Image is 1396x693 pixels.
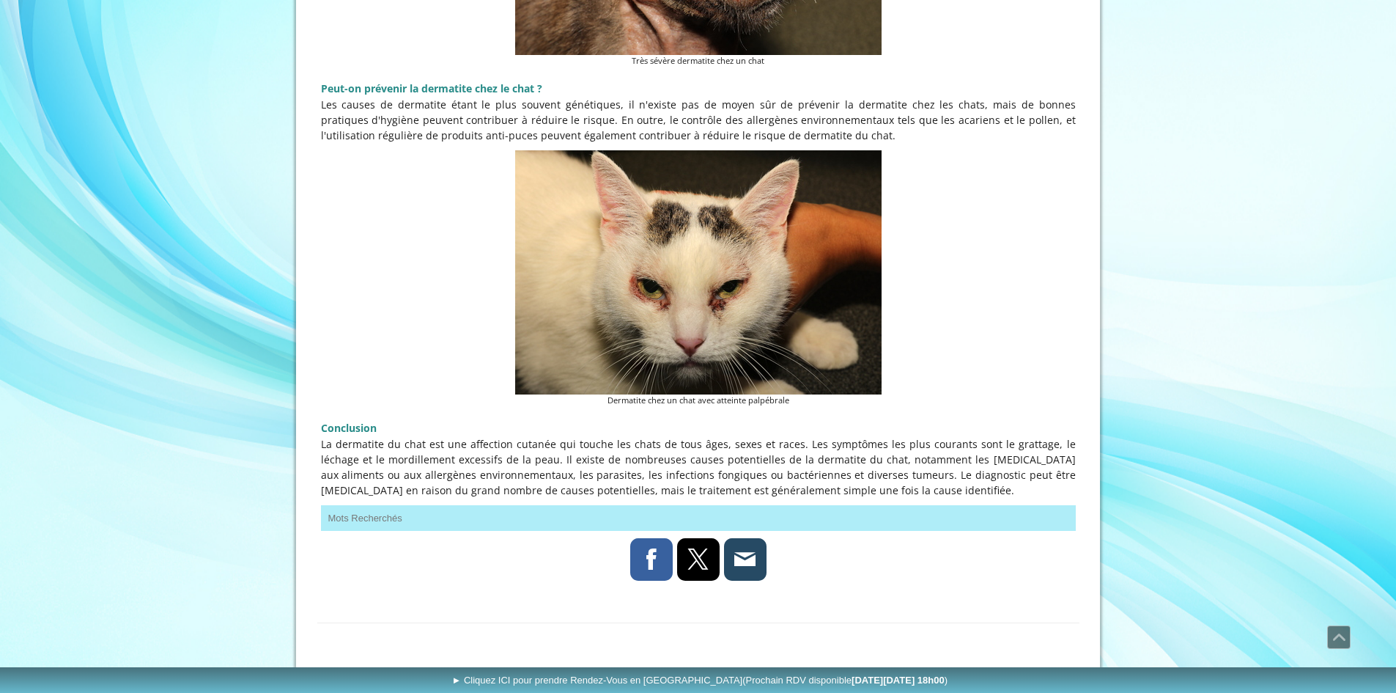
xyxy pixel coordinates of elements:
span: Défiler vers le haut [1328,626,1350,648]
a: X [677,538,720,581]
figcaption: Très sévère dermatite chez un chat [515,55,882,67]
p: La dermatite du chat est une affection cutanée qui touche les chats de tous âges, sexes et races.... [321,436,1076,498]
span: Peut-on prévenir la dermatite chez le chat ? [321,81,542,95]
figcaption: Dermatite chez un chat avec atteinte palpébrale [515,395,882,407]
span: Conclusion [321,421,377,435]
button: Mots Recherchés [321,505,1076,531]
span: (Prochain RDV disponible ) [742,675,948,686]
img: Dermatite chez un chat avec atteinte palpébrale [515,150,882,395]
b: [DATE][DATE] 18h00 [852,675,945,686]
a: Facebook [630,538,673,581]
span: ► Cliquez ICI pour prendre Rendez-Vous en [GEOGRAPHIC_DATA] [451,675,948,686]
a: E-mail [724,538,767,581]
a: Défiler vers le haut [1327,626,1351,649]
p: Les causes de dermatite étant le plus souvent génétiques, il n'existe pas de moyen sûr de préveni... [321,97,1076,143]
